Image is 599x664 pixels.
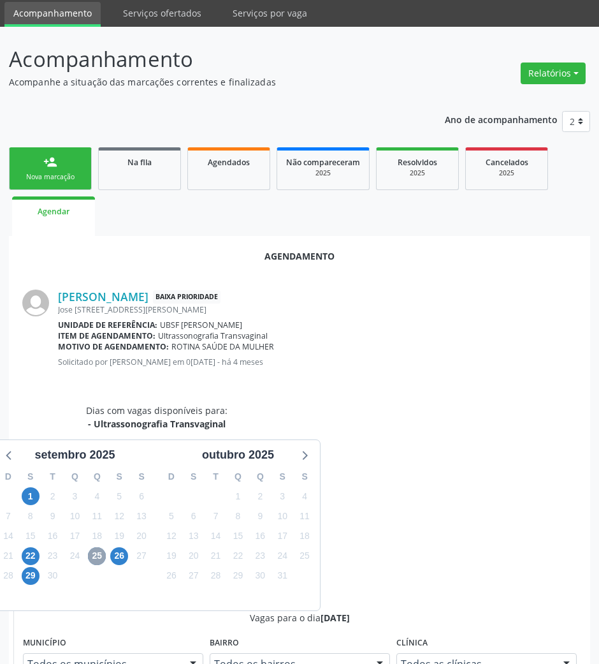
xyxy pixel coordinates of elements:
[185,528,203,545] span: segunda-feira, 13 de outubro de 2025
[229,528,247,545] span: quarta-feira, 15 de outubro de 2025
[88,487,106,505] span: quinta-feira, 4 de setembro de 2025
[19,467,41,487] div: S
[66,507,83,525] span: quarta-feira, 10 de setembro de 2025
[86,467,108,487] div: Q
[445,111,558,127] p: Ano de acompanhamento
[273,507,291,525] span: sexta-feira, 10 de outubro de 2025
[162,547,180,565] span: domingo, 19 de outubro de 2025
[110,487,128,505] span: sexta-feira, 5 de setembro de 2025
[58,304,577,315] div: Jose [STREET_ADDRESS][PERSON_NAME]
[44,507,62,525] span: terça-feira, 9 de setembro de 2025
[207,528,225,545] span: terça-feira, 14 de outubro de 2025
[296,547,314,565] span: sábado, 25 de outubro de 2025
[162,528,180,545] span: domingo, 12 de outubro de 2025
[9,75,415,89] p: Acompanhe a situação das marcações correntes e finalizadas
[185,567,203,585] span: segunda-feira, 27 de outubro de 2025
[23,611,577,624] div: Vagas para o dia
[229,547,247,565] span: quarta-feira, 22 de outubro de 2025
[43,155,57,169] div: person_add
[160,320,242,330] span: UBSF [PERSON_NAME]
[294,467,316,487] div: S
[227,467,249,487] div: Q
[22,547,40,565] span: segunda-feira, 22 de setembro de 2025
[9,43,415,75] p: Acompanhamento
[86,417,227,431] div: - Ultrassonografia Transvaginal
[273,567,291,585] span: sexta-feira, 31 de outubro de 2025
[273,547,291,565] span: sexta-feira, 24 de outubro de 2025
[22,507,40,525] span: segunda-feira, 8 de setembro de 2025
[41,467,64,487] div: T
[44,528,62,545] span: terça-feira, 16 de setembro de 2025
[162,567,180,585] span: domingo, 26 de outubro de 2025
[521,63,586,84] button: Relatórios
[153,290,220,304] span: Baixa Prioridade
[286,157,360,168] span: Não compareceram
[4,2,101,27] a: Acompanhamento
[110,507,128,525] span: sexta-feira, 12 de setembro de 2025
[88,528,106,545] span: quinta-feira, 18 de setembro de 2025
[114,2,210,24] a: Serviços ofertados
[131,467,153,487] div: S
[133,507,150,525] span: sábado, 13 de setembro de 2025
[208,157,250,168] span: Agendados
[229,507,247,525] span: quarta-feira, 8 de outubro de 2025
[251,487,269,505] span: quinta-feira, 2 de outubro de 2025
[22,528,40,545] span: segunda-feira, 15 de setembro de 2025
[321,612,350,624] span: [DATE]
[58,330,155,341] b: Item de agendamento:
[22,567,40,585] span: segunda-feira, 29 de setembro de 2025
[133,487,150,505] span: sábado, 6 de setembro de 2025
[127,157,152,168] span: Na fila
[88,507,106,525] span: quinta-feira, 11 de setembro de 2025
[273,487,291,505] span: sexta-feira, 3 de outubro de 2025
[210,633,239,653] label: Bairro
[58,357,577,367] p: Solicitado por [PERSON_NAME] em 0[DATE] - há 4 meses
[286,168,360,178] div: 2025
[207,547,225,565] span: terça-feira, 21 de outubro de 2025
[251,507,269,525] span: quinta-feira, 9 de outubro de 2025
[22,290,49,316] img: img
[44,547,62,565] span: terça-feira, 23 de setembro de 2025
[108,467,131,487] div: S
[58,320,157,330] b: Unidade de referência:
[224,2,316,24] a: Serviços por vaga
[273,528,291,545] span: sexta-feira, 17 de outubro de 2025
[396,633,428,653] label: Clínica
[22,249,577,263] div: Agendamento
[162,507,180,525] span: domingo, 5 de outubro de 2025
[58,290,148,304] a: [PERSON_NAME]
[207,567,225,585] span: terça-feira, 28 de outubro de 2025
[296,487,314,505] span: sábado, 4 de outubro de 2025
[29,446,120,464] div: setembro 2025
[229,487,247,505] span: quarta-feira, 1 de outubro de 2025
[18,172,82,182] div: Nova marcação
[38,206,69,217] span: Agendar
[197,446,279,464] div: outubro 2025
[66,547,83,565] span: quarta-feira, 24 de setembro de 2025
[44,487,62,505] span: terça-feira, 2 de setembro de 2025
[249,467,271,487] div: Q
[251,547,269,565] span: quinta-feira, 23 de outubro de 2025
[161,467,183,487] div: D
[64,467,86,487] div: Q
[185,507,203,525] span: segunda-feira, 6 de outubro de 2025
[207,507,225,525] span: terça-feira, 7 de outubro de 2025
[386,168,449,178] div: 2025
[475,168,538,178] div: 2025
[110,528,128,545] span: sexta-feira, 19 de setembro de 2025
[182,467,205,487] div: S
[171,341,274,352] span: ROTINA SAÚDE DA MULHER
[133,547,150,565] span: sábado, 27 de setembro de 2025
[296,507,314,525] span: sábado, 11 de outubro de 2025
[22,487,40,505] span: segunda-feira, 1 de setembro de 2025
[110,547,128,565] span: sexta-feira, 26 de setembro de 2025
[398,157,437,168] span: Resolvidos
[88,547,106,565] span: quinta-feira, 25 de setembro de 2025
[229,567,247,585] span: quarta-feira, 29 de outubro de 2025
[251,567,269,585] span: quinta-feira, 30 de outubro de 2025
[158,330,268,341] span: Ultrassonografia Transvaginal
[296,528,314,545] span: sábado, 18 de outubro de 2025
[133,528,150,545] span: sábado, 20 de setembro de 2025
[205,467,227,487] div: T
[66,487,83,505] span: quarta-feira, 3 de setembro de 2025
